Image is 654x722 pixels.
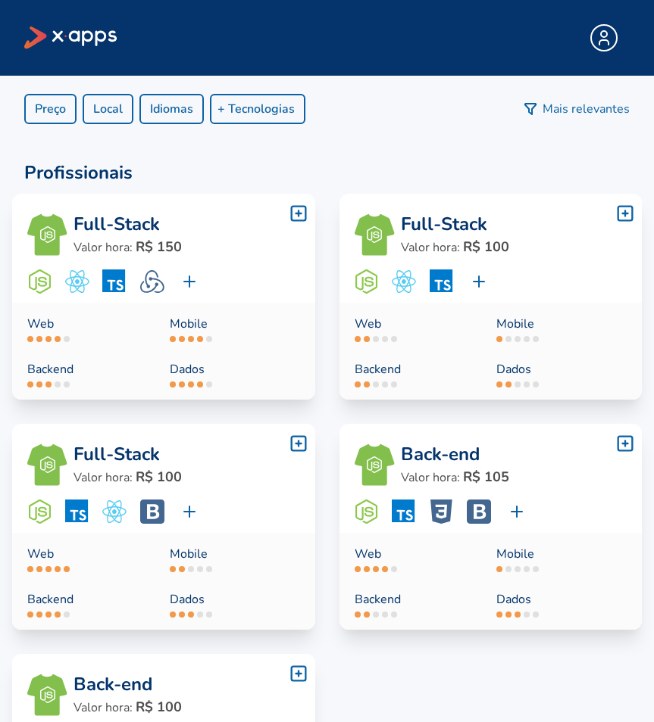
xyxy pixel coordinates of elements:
div: Mobile - 0.92/5 [496,545,627,572]
span: Backend [355,360,485,378]
p: Valor hora: [74,236,299,257]
button: Mais relevantes [521,100,630,118]
span: Backend [27,360,158,378]
p: Valor hora: [74,466,299,487]
span: Mobile [496,315,627,333]
p: Full-Stack [74,442,299,466]
div: Mobile - 1.08/5 [170,545,300,572]
p: Back-end [401,442,627,466]
span: Dados [170,590,300,608]
p: Back-end [74,672,299,696]
div: Mobile - 0.92/5 [496,315,627,342]
strong: R$ 100 [136,698,182,716]
span: Dados [496,590,627,608]
p: Valor hora: [74,696,299,717]
div: Dados - 2.90/5 [496,590,627,618]
span: Mobile [170,545,300,563]
div: Web - 3.33/5 [27,315,158,342]
div: Web - 3.10/5 [355,545,485,572]
strong: R$ 100 [136,468,182,486]
div: Dados - 2.95/5 [170,590,300,618]
span: Web [355,315,485,333]
div: Backend - 3.13/5 [27,590,158,618]
button: Idiomas [139,94,204,124]
button: Local [83,94,133,124]
span: Backend [355,590,485,608]
span: Web [27,545,158,563]
div: Mobile - 3.75/5 [170,315,300,342]
div: Backend - 2.73/5 [27,360,158,387]
span: Web [355,545,485,563]
div: Web - 1.76/5 [355,315,485,342]
span: Dados [170,360,300,378]
span: Mobile [170,315,300,333]
span: Web [27,315,158,333]
strong: R$ 150 [136,238,182,256]
button: Preço [24,94,77,124]
span: Dados [496,360,627,378]
p: Full-Stack [401,212,627,236]
span: Mais relevantes [543,100,630,118]
div: Web - 4.29/5 [27,545,158,572]
span: Mobile [496,545,627,563]
strong: R$ 100 [463,238,509,256]
div: Dados - 1.90/5 [496,360,627,387]
p: Valor hora: [401,236,627,257]
button: + Tecnologias [210,94,305,124]
div: Backend - 1.38/5 [355,360,485,387]
p: Valor hora: [401,466,627,487]
strong: R$ 105 [463,468,509,486]
div: Dados - 3.90/5 [170,360,300,387]
div: Backend - 1.50/5 [355,590,485,618]
p: Full-Stack [74,212,299,236]
span: Backend [27,590,158,608]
